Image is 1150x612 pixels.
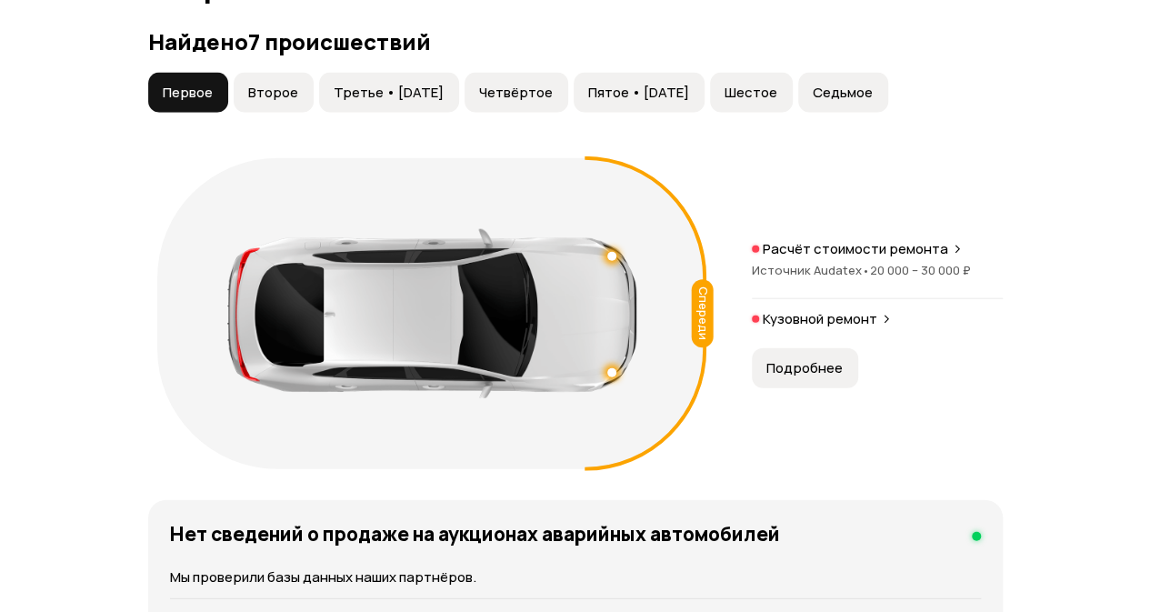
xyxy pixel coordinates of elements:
[752,348,858,388] button: Подробнее
[148,29,1003,55] h3: Найдено 7 происшествий
[163,84,213,102] span: Первое
[234,73,314,113] button: Второе
[148,73,228,113] button: Первое
[691,280,713,348] div: Спереди
[813,84,873,102] span: Седьмое
[319,73,459,113] button: Третье • [DATE]
[479,84,553,102] span: Четвёртое
[763,310,877,328] p: Кузовной ремонт
[766,359,843,377] span: Подробнее
[752,262,870,278] span: Источник Audatex
[798,73,888,113] button: Седьмое
[334,84,444,102] span: Третье • [DATE]
[870,262,971,278] span: 20 000 – 30 000 ₽
[763,240,948,258] p: Расчёт стоимости ремонта
[710,73,793,113] button: Шестое
[725,84,777,102] span: Шестое
[248,84,298,102] span: Второе
[465,73,568,113] button: Четвёртое
[170,522,780,546] h4: Нет сведений о продаже на аукционах аварийных автомобилей
[170,567,981,587] p: Мы проверили базы данных наших партнёров.
[574,73,705,113] button: Пятое • [DATE]
[862,262,870,278] span: •
[588,84,689,102] span: Пятое • [DATE]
